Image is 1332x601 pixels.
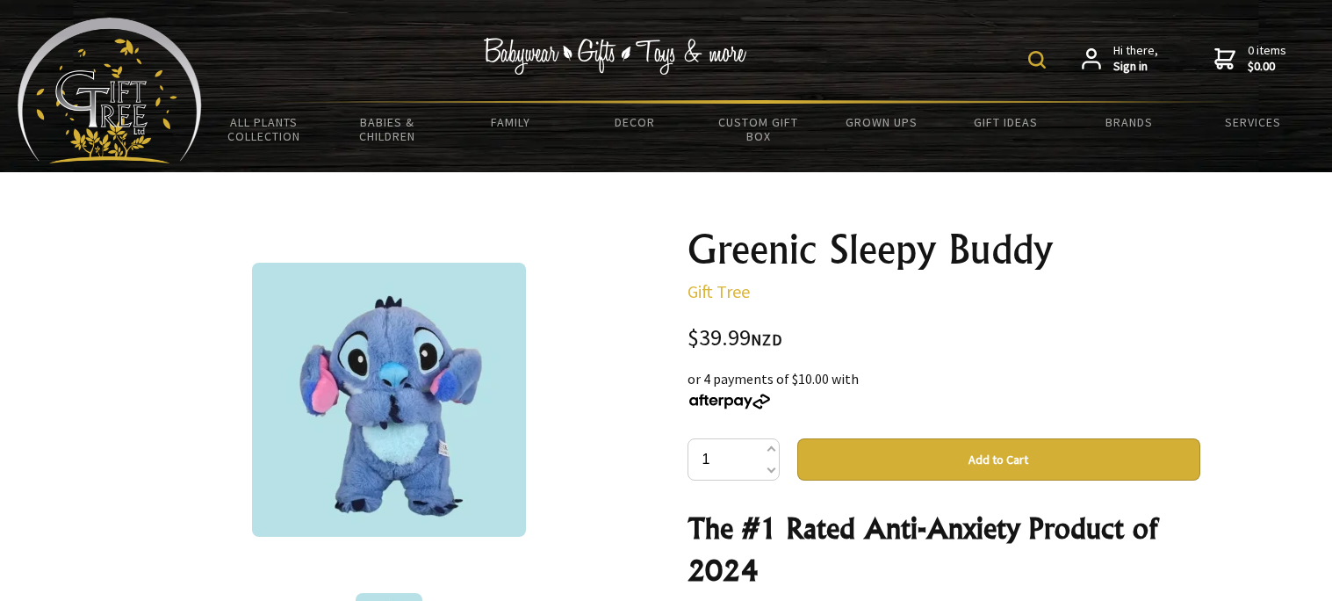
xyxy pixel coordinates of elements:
[688,280,750,302] a: Gift Tree
[1248,42,1286,74] span: 0 items
[688,228,1200,271] h1: Greenic Sleepy Buddy
[1028,51,1046,69] img: product search
[751,329,782,350] span: NZD
[1113,43,1158,74] span: Hi there,
[1248,59,1286,75] strong: $0.00
[484,38,747,75] img: Babywear - Gifts - Toys & more
[252,263,526,537] img: Greenic Sleepy Buddy
[944,104,1068,141] a: Gift Ideas
[202,104,326,155] a: All Plants Collection
[696,104,820,155] a: Custom Gift Box
[688,368,1200,410] div: or 4 payments of $10.00 with
[450,104,573,141] a: Family
[820,104,944,141] a: Grown Ups
[1113,59,1158,75] strong: Sign in
[688,394,772,409] img: Afterpay
[572,104,696,141] a: Decor
[1191,104,1314,141] a: Services
[688,327,1200,351] div: $39.99
[688,510,1157,588] strong: The #1 Rated Anti-Anxiety Product of 2024
[1214,43,1286,74] a: 0 items$0.00
[797,438,1200,481] button: Add to Cart
[18,18,202,163] img: Babyware - Gifts - Toys and more...
[1067,104,1191,141] a: Brands
[1082,43,1158,74] a: Hi there,Sign in
[326,104,450,155] a: Babies & Children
